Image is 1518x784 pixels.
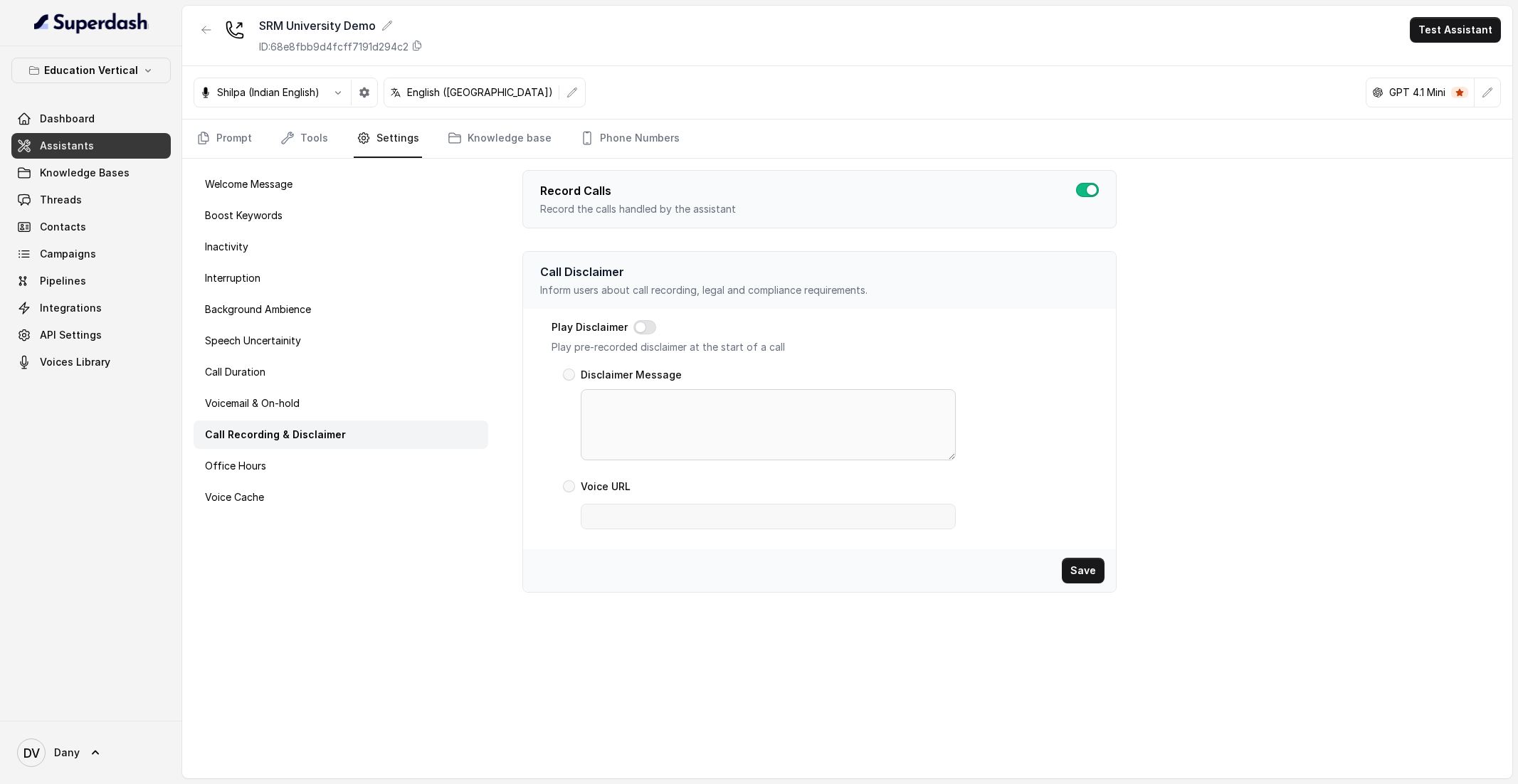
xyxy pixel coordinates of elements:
a: Tools [278,120,331,158]
span: Pipelines [40,274,86,288]
a: Integrations [11,295,171,321]
p: Voicemail & On-hold [205,396,300,410]
span: Dashboard [40,112,95,126]
p: Boost Keywords [205,208,283,223]
p: GPT 4.1 Mini [1389,85,1445,100]
button: Test Assistant [1410,17,1501,43]
p: Inactivity [205,240,248,254]
p: Interruption [205,271,260,285]
svg: openai logo [1372,87,1383,98]
label: Voice URL [581,480,631,492]
p: Office Hours [205,459,266,473]
a: Threads [11,187,171,213]
div: SRM University Demo [259,17,423,34]
a: Knowledge Bases [11,160,171,186]
p: Education Vertical [44,62,138,79]
span: Threads [40,193,82,207]
a: API Settings [11,322,171,348]
span: Campaigns [40,247,96,261]
button: Save [1062,558,1105,583]
p: English ([GEOGRAPHIC_DATA]) [407,85,553,100]
a: Pipelines [11,268,171,294]
span: Voices Library [40,355,110,369]
nav: Tabs [194,120,1501,158]
p: Call Disclaimer [540,263,1099,280]
a: Knowledge base [445,120,554,158]
a: Settings [354,120,422,158]
text: DV [23,746,40,761]
p: Record the calls handled by the assistant [540,202,736,216]
label: Disclaimer Message [581,369,682,381]
p: Play pre-recorded disclaimer at the start of a call [552,340,945,354]
a: Prompt [194,120,255,158]
span: Contacts [40,220,86,234]
a: Dany [11,733,171,773]
button: Education Vertical [11,58,171,83]
span: Knowledge Bases [40,166,130,180]
a: Contacts [11,214,171,240]
a: Campaigns [11,241,171,267]
span: Integrations [40,301,102,315]
p: Inform users about call recording, legal and compliance requirements. [540,283,1099,297]
a: Voices Library [11,349,171,375]
p: Shilpa (Indian English) [217,85,320,100]
span: Assistants [40,139,94,153]
p: Play Disclaimer [552,320,628,334]
a: Assistants [11,133,171,159]
p: Background Ambience [205,302,311,317]
p: Call Recording & Disclaimer [205,428,346,442]
p: Welcome Message [205,177,292,191]
a: Phone Numbers [577,120,682,158]
img: light.svg [34,11,149,34]
span: API Settings [40,328,102,342]
p: ID: 68e8fbb9d4fcff7191d294c2 [259,40,409,54]
p: Call Duration [205,365,265,379]
p: Speech Uncertainity [205,334,301,348]
span: Dany [54,746,80,760]
p: Record Calls [540,182,736,199]
p: Voice Cache [205,490,264,504]
a: Dashboard [11,106,171,132]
